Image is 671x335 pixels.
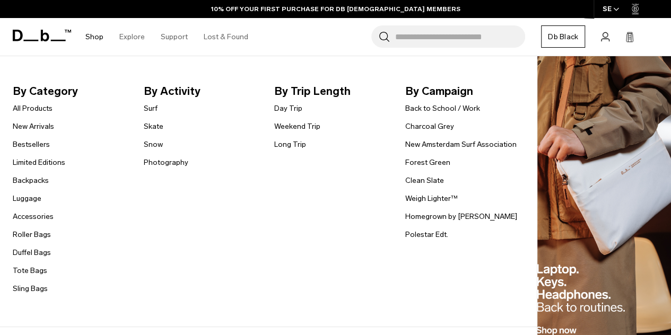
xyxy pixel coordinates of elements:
[405,211,517,222] a: Homegrown by [PERSON_NAME]
[13,139,50,150] a: Bestsellers
[405,157,450,168] a: Forest Green
[541,25,585,48] a: Db Black
[405,193,458,204] a: Weigh Lighter™
[13,193,41,204] a: Luggage
[13,121,54,132] a: New Arrivals
[144,157,188,168] a: Photography
[144,103,158,114] a: Surf
[144,121,163,132] a: Skate
[77,18,256,56] nav: Main Navigation
[211,4,460,14] a: 10% OFF YOUR FIRST PURCHASE FOR DB [DEMOGRAPHIC_DATA] MEMBERS
[144,139,163,150] a: Snow
[13,211,54,222] a: Accessories
[13,175,49,186] a: Backpacks
[274,103,302,114] a: Day Trip
[405,229,448,240] a: Polestar Edt.
[13,247,51,258] a: Duffel Bags
[405,139,517,150] a: New Amsterdam Surf Association
[85,18,103,56] a: Shop
[13,265,47,276] a: Tote Bags
[405,175,444,186] a: Clean Slate
[274,139,306,150] a: Long Trip
[274,83,388,100] span: By Trip Length
[405,83,519,100] span: By Campaign
[274,121,320,132] a: Weekend Trip
[13,157,65,168] a: Limited Editions
[119,18,145,56] a: Explore
[405,121,454,132] a: Charcoal Grey
[13,229,51,240] a: Roller Bags
[13,283,48,294] a: Sling Bags
[161,18,188,56] a: Support
[405,103,480,114] a: Back to School / Work
[13,83,127,100] span: By Category
[204,18,248,56] a: Lost & Found
[144,83,258,100] span: By Activity
[13,103,53,114] a: All Products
